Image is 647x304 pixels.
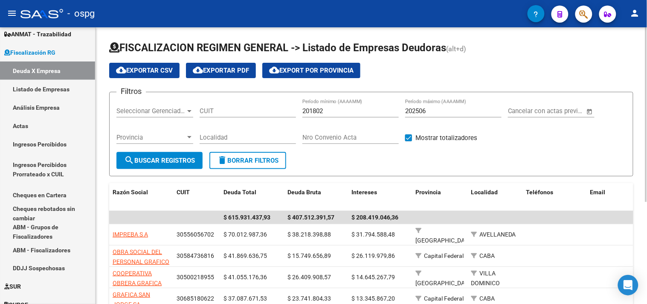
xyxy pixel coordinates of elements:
[7,8,17,18] mat-icon: menu
[124,157,195,164] span: Buscar Registros
[67,4,95,23] span: - ospg
[351,252,395,259] span: $ 26.119.979,86
[177,189,190,196] span: CUIT
[424,252,464,259] span: Capital Federal
[173,183,220,211] datatable-header-cell: CUIT
[113,231,148,238] span: IMPREBA S A
[109,63,180,78] button: Exportar CSV
[217,155,227,165] mat-icon: delete
[220,183,284,211] datatable-header-cell: Deuda Total
[348,183,412,211] datatable-header-cell: Intereses
[193,67,249,74] span: Exportar PDF
[209,152,286,169] button: Borrar Filtros
[590,189,606,196] span: Email
[523,183,587,211] datatable-header-cell: Teléfonos
[113,248,169,265] span: OBRA SOCIAL DEL PERSONAL GRAFICO
[471,270,500,286] span: VILLA DOMINICO
[415,237,473,244] span: [GEOGRAPHIC_DATA]
[4,48,55,57] span: Fiscalización RG
[116,152,203,169] button: Buscar Registros
[351,231,395,238] span: $ 31.794.588,48
[116,67,173,74] span: Exportar CSV
[116,107,186,115] span: Seleccionar Gerenciador
[526,189,554,196] span: Teléfonos
[223,231,267,238] span: $ 70.012.987,36
[351,274,395,281] span: $ 14.645.267,79
[471,189,498,196] span: Localidad
[109,183,173,211] datatable-header-cell: Razón Social
[177,252,214,259] span: 30584736816
[287,295,331,302] span: $ 23.741.804,33
[223,274,267,281] span: $ 41.055.176,36
[116,85,146,97] h3: Filtros
[479,231,516,238] span: AVELLANEDA
[618,275,638,295] div: Open Intercom Messenger
[424,295,464,302] span: Capital Federal
[287,252,331,259] span: $ 15.749.656,89
[415,189,441,196] span: Provincia
[351,295,395,302] span: $ 13.345.867,20
[177,295,214,302] span: 30685180622
[186,63,256,78] button: Exportar PDF
[223,189,256,196] span: Deuda Total
[415,280,473,286] span: [GEOGRAPHIC_DATA]
[217,157,279,164] span: Borrar Filtros
[479,295,495,302] span: CABA
[124,155,134,165] mat-icon: search
[223,214,270,221] span: $ 615.931.437,93
[630,8,640,18] mat-icon: person
[351,189,377,196] span: Intereses
[223,295,267,302] span: $ 37.087.671,53
[262,63,360,78] button: Export por Provincia
[585,107,595,117] button: Open calendar
[479,252,495,259] span: CABA
[284,183,348,211] datatable-header-cell: Deuda Bruta
[287,214,334,221] span: $ 407.512.391,57
[4,29,71,39] span: ANMAT - Trazabilidad
[177,274,214,281] span: 30500218955
[113,189,148,196] span: Razón Social
[351,214,398,221] span: $ 208.419.046,36
[177,231,214,238] span: 30556056702
[116,65,126,75] mat-icon: cloud_download
[467,183,523,211] datatable-header-cell: Localidad
[4,282,21,292] span: SUR
[415,133,477,143] span: Mostrar totalizadores
[193,65,203,75] mat-icon: cloud_download
[412,183,467,211] datatable-header-cell: Provincia
[269,65,279,75] mat-icon: cloud_download
[287,189,321,196] span: Deuda Bruta
[109,42,446,54] span: FISCALIZACION REGIMEN GENERAL -> Listado de Empresas Deudoras
[223,252,267,259] span: $ 41.869.636,75
[287,231,331,238] span: $ 38.218.398,88
[446,45,466,53] span: (alt+d)
[287,274,331,281] span: $ 26.409.908,57
[116,134,186,141] span: Provincia
[269,67,354,74] span: Export por Provincia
